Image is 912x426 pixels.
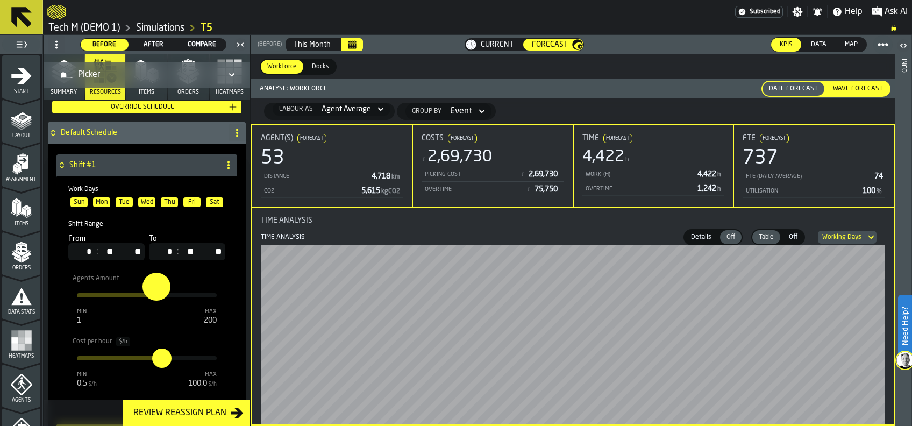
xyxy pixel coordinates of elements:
div: Shift Range [68,221,225,228]
div: Menu Subscription [735,6,783,18]
span: Orders [2,265,40,271]
label: button-switch-multi-Off [781,229,805,245]
div: StatList-item-Picking Cost [422,167,564,181]
label: button-switch-multi-Off [719,229,743,245]
div: Overtime [585,186,694,193]
div: thumb [81,39,129,51]
span: Off [785,232,802,242]
div: Title [422,134,564,143]
h4: Shift #1 [69,161,216,169]
div: Title [261,134,403,143]
div: 0.5 [77,379,97,388]
label: button-switch-multi-Data [802,37,836,52]
span: Map [840,40,862,49]
span: Before [85,40,124,49]
button: button-Override schedule [52,101,241,113]
div: Title [582,134,725,143]
span: Current [481,40,514,49]
span: From [68,235,85,243]
div: Default Schedule [48,122,224,144]
div: DropdownMenuValue-daily [814,231,881,244]
div: Forecast [603,134,632,143]
button: button-Review Reassign Plan [123,400,250,426]
span: Wave Forecast [829,84,887,94]
div: Agents Amount [73,275,119,282]
input: react-aria8024045268-:r4m: react-aria8024045268-:r4m: [142,273,159,301]
li: menu Items [2,188,40,231]
div: max [188,371,217,378]
span: km [391,174,400,180]
div: button-toolbar-undefined [136,195,158,209]
span: Time [582,134,599,143]
span: Date Forecast [765,84,822,94]
span: FTE [743,134,756,143]
div: button-toolbar-undefined [181,195,203,209]
div: Work Days [68,186,225,193]
div: Cost per hour [73,338,130,345]
button: Select date range Select date range [341,38,363,51]
div: Forecast [760,134,789,143]
span: $/h [208,381,217,387]
div: Shift #1 [56,154,216,176]
div: This Month [294,40,331,49]
div: Work (h) [585,171,694,178]
span: 75,750 [535,186,560,193]
span: Compare [182,40,222,49]
div: Forecast [297,134,326,143]
div: Sun [70,197,88,207]
div: StatList-item-CO2 [261,183,403,198]
div: Fri [183,197,201,207]
div: ⁦ [70,245,76,258]
span: 1,242 [697,185,722,193]
span: 5,615 [361,187,401,195]
div: thumb [802,38,835,52]
div: FTE (Daily Average) [745,173,870,180]
span: 100 [863,187,883,195]
nav: Breadcrumb [47,22,908,34]
span: £ [522,171,525,179]
a: link-to-/wh/i/48b63d5b-7b01-4ac5-b36e-111296781b18/simulations/dff3a2cd-e2c8-47d3-a670-4d35f7897424 [201,22,212,34]
div: stat-FTE [734,125,894,207]
span: Docks [308,62,333,72]
label: button-toggle-Help [828,5,867,18]
span: Assignment [2,177,40,183]
div: Override schedule [56,103,229,111]
div: thumb [771,38,801,52]
div: button-toolbar-undefined [68,195,90,209]
div: Tue [116,197,133,207]
div: Title [743,134,885,143]
label: button-switch-multi-Workforce [260,59,304,75]
div: thumb [305,60,336,74]
span: Heatmaps [2,353,40,359]
div: thumb [720,230,742,244]
span: Help [845,5,863,18]
div: Title [261,216,885,225]
span: h [625,156,629,164]
div: Forecast [448,134,477,143]
div: Mon [93,197,110,207]
span: £ [528,186,531,194]
span: Start [2,89,40,95]
div: minute, [98,245,115,258]
div: input-slider-Agents Amount [75,268,219,320]
span: $/h [116,337,130,346]
div: DropdownMenuValue-8AyYC0CejloHDFQk-IdUD [61,68,222,81]
div: Sat [206,197,223,207]
span: Agents [2,397,40,403]
div: Select date range [286,38,462,51]
a: link-to-/wh/i/48b63d5b-7b01-4ac5-b36e-111296781b18 [48,22,120,34]
div: AM/PM, [206,245,223,258]
span: Heatmaps [216,89,244,96]
div: thumb [685,230,718,244]
div: StatList-item-Utilisation [743,183,885,198]
div: thumb [523,39,583,51]
label: button-toggle-Close me [233,38,248,51]
div: thumb [752,230,780,244]
div: stat-Agent(s) [252,125,412,207]
span: Table [754,232,778,242]
li: menu Start [2,55,40,98]
div: Wed [138,197,155,207]
div: 200 [204,316,217,325]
